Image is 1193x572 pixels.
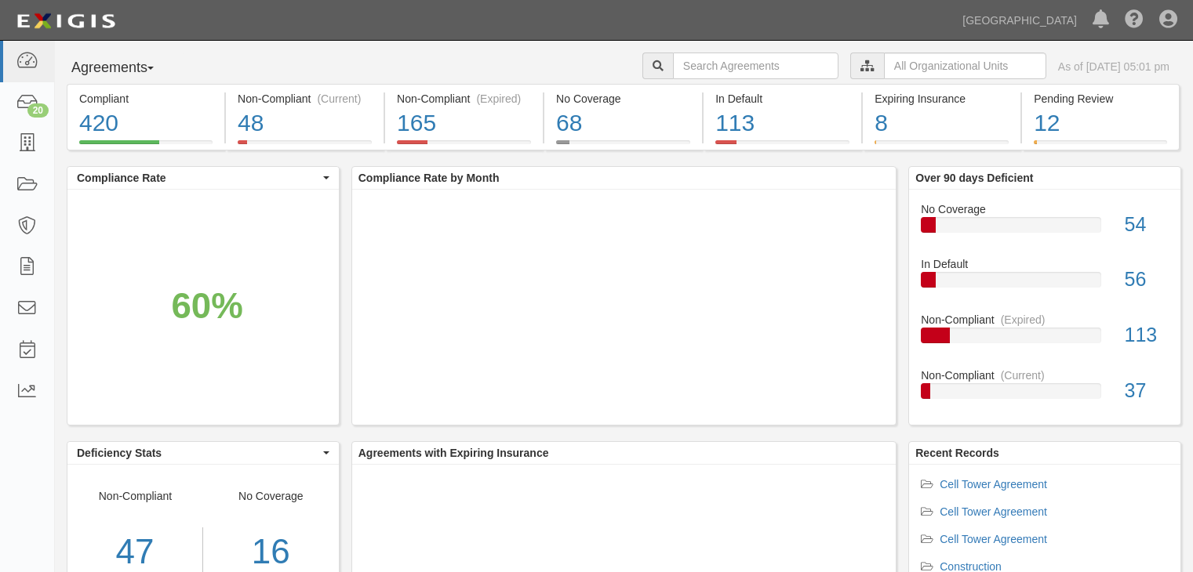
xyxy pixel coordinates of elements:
div: 60% [171,281,242,331]
div: 8 [875,107,1009,140]
a: Non-Compliant(Expired)165 [385,140,543,153]
a: In Default113 [704,140,861,153]
div: 113 [1113,321,1180,349]
a: No Coverage54 [921,201,1169,257]
a: Non-Compliant(Current)37 [921,367,1169,411]
a: Cell Tower Agreement [940,478,1047,491]
a: Compliant420 [67,140,224,153]
div: (Current) [1001,367,1045,383]
div: As of [DATE] 05:01 pm [1058,59,1169,74]
div: No Coverage [909,201,1180,217]
div: In Default [909,256,1180,272]
div: Expiring Insurance [875,91,1009,107]
img: logo-5460c22ac91f19d4615b14bd174203de0afe785f0fc80cf4dbbc73dc1793850b.png [12,7,120,35]
input: Search Agreements [673,52,838,79]
div: 20 [27,103,49,118]
div: 12 [1034,107,1167,140]
div: Non-Compliant [909,312,1180,328]
div: Pending Review [1034,91,1167,107]
div: 54 [1113,211,1180,239]
a: Cell Tower Agreement [940,505,1047,518]
a: Cell Tower Agreement [940,533,1047,545]
button: Deficiency Stats [67,442,339,464]
button: Agreements [67,52,184,84]
div: Non-Compliant (Current) [238,91,372,107]
a: Pending Review12 [1022,140,1180,153]
a: Non-Compliant(Expired)113 [921,312,1169,367]
div: No Coverage [556,91,690,107]
a: Expiring Insurance8 [863,140,1020,153]
div: (Expired) [1001,312,1046,328]
div: (Expired) [476,91,521,107]
div: Non-Compliant [909,367,1180,383]
span: Compliance Rate [77,170,319,186]
b: Over 90 days Deficient [915,172,1033,184]
div: In Default [715,91,849,107]
b: Agreements with Expiring Insurance [358,447,549,459]
div: 165 [397,107,531,140]
div: 68 [556,107,690,140]
div: 37 [1113,377,1180,405]
div: (Current) [317,91,361,107]
b: Recent Records [915,447,999,459]
a: In Default56 [921,256,1169,312]
div: 56 [1113,266,1180,294]
div: 420 [79,107,213,140]
span: Deficiency Stats [77,445,319,461]
a: Non-Compliant(Current)48 [226,140,384,153]
input: All Organizational Units [884,52,1046,79]
div: Compliant [79,91,213,107]
button: Compliance Rate [67,167,339,189]
div: Non-Compliant (Expired) [397,91,531,107]
a: No Coverage68 [544,140,702,153]
div: 113 [715,107,849,140]
a: [GEOGRAPHIC_DATA] [955,5,1085,36]
div: 48 [238,107,372,140]
i: Help Center - Complianz [1125,11,1144,30]
b: Compliance Rate by Month [358,172,500,184]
